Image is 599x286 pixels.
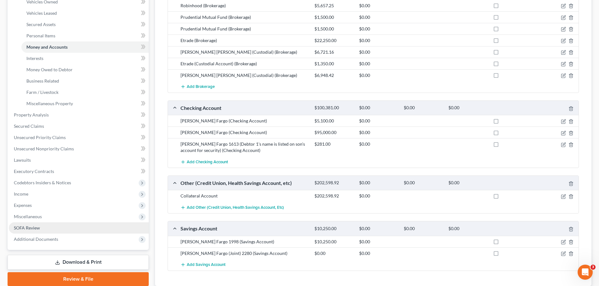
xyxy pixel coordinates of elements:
[356,118,401,124] div: $0.00
[26,78,59,84] span: Business Related
[356,3,401,9] div: $0.00
[311,118,356,124] div: $5,100.00
[21,98,149,109] a: Miscellaneous Property
[26,89,58,95] span: Farm / Livestock
[356,14,401,20] div: $0.00
[356,193,401,199] div: $0.00
[14,180,71,185] span: Codebtors Insiders & Notices
[445,180,490,186] div: $0.00
[177,61,311,67] div: Etrade (Custodial Account) (Brokerage)
[9,132,149,143] a: Unsecured Priority Claims
[14,236,58,242] span: Additional Documents
[187,84,215,89] span: Add Brokerage
[356,129,401,136] div: $0.00
[26,10,57,16] span: Vehicles Leased
[311,193,356,199] div: $202,598.92
[356,105,401,111] div: $0.00
[311,26,356,32] div: $1,500.00
[26,67,73,72] span: Money Owed to Debtor
[311,141,356,147] div: $281.00
[187,205,284,210] span: Add Other (Credit Union, Health Savings Account, etc)
[445,105,490,111] div: $0.00
[311,129,356,136] div: $95,000.00
[356,72,401,78] div: $0.00
[356,141,401,147] div: $0.00
[356,250,401,256] div: $0.00
[177,193,311,199] div: Collateral Account
[356,26,401,32] div: $0.00
[311,239,356,245] div: $10,250.00
[311,105,356,111] div: $100,381.00
[8,272,149,286] a: Review & File
[311,49,356,55] div: $6,721.16
[14,112,49,117] span: Property Analysis
[26,56,43,61] span: Interests
[177,26,311,32] div: Prudential Mutual Fund (Brokerage)
[26,44,68,50] span: Money and Accounts
[401,226,445,232] div: $0.00
[311,226,356,232] div: $10,250.00
[14,214,42,219] span: Miscellaneous
[177,72,311,78] div: [PERSON_NAME] [PERSON_NAME] (Custodial) (Brokerage)
[14,225,40,230] span: SOFA Review
[356,49,401,55] div: $0.00
[356,37,401,44] div: $0.00
[9,143,149,154] a: Unsecured Nonpriority Claims
[356,239,401,245] div: $0.00
[401,105,445,111] div: $0.00
[177,225,311,232] div: Savings Account
[591,265,596,270] span: 3
[9,222,149,234] a: SOFA Review
[401,180,445,186] div: $0.00
[311,37,356,44] div: $22,250.00
[8,255,149,270] a: Download & Print
[14,169,54,174] span: Executory Contracts
[21,87,149,98] a: Farm / Livestock
[177,239,311,245] div: [PERSON_NAME] Fargo 1998 (Savings Account)
[311,250,356,256] div: $0.00
[177,141,311,154] div: [PERSON_NAME] Fargo 1613 (Debtor 1's name is listed on son's account for security) (Checking Acco...
[14,135,66,140] span: Unsecured Priority Claims
[177,49,311,55] div: [PERSON_NAME] [PERSON_NAME] (Custodial) (Brokerage)
[26,101,73,106] span: Miscellaneous Property
[180,81,215,93] button: Add Brokerage
[21,30,149,41] a: Personal Items
[356,226,401,232] div: $0.00
[177,14,311,20] div: Prudential Mutual Fund (Brokerage)
[21,53,149,64] a: Interests
[9,121,149,132] a: Secured Claims
[311,180,356,186] div: $202,598.92
[9,109,149,121] a: Property Analysis
[445,226,490,232] div: $0.00
[21,41,149,53] a: Money and Accounts
[311,72,356,78] div: $6,948.42
[14,157,31,163] span: Lawsuits
[311,3,356,9] div: $5,657.25
[177,105,311,111] div: Checking Account
[14,123,44,129] span: Secured Claims
[311,14,356,20] div: $1,500.00
[578,265,593,280] iframe: Intercom live chat
[21,8,149,19] a: Vehicles Leased
[14,146,74,151] span: Unsecured Nonpriority Claims
[177,180,311,186] div: Other (Credit Union, Health Savings Account, etc)
[177,250,311,256] div: [PERSON_NAME] Fargo (Joint) 2280 (Savings Account)
[14,191,28,197] span: Income
[21,64,149,75] a: Money Owed to Debtor
[177,129,311,136] div: [PERSON_NAME] Fargo (Checking Account)
[180,202,284,213] button: Add Other (Credit Union, Health Savings Account, etc)
[356,180,401,186] div: $0.00
[14,202,32,208] span: Expenses
[177,118,311,124] div: [PERSON_NAME] Fargo (Checking Account)
[177,3,311,9] div: Robinhood (Brokerage)
[21,19,149,30] a: Secured Assets
[311,61,356,67] div: $1,350.00
[180,156,228,168] button: Add Checking Account
[21,75,149,87] a: Business Related
[26,33,55,38] span: Personal Items
[9,154,149,166] a: Lawsuits
[9,166,149,177] a: Executory Contracts
[26,22,56,27] span: Secured Assets
[177,37,311,44] div: Etrade (Brokerage)
[356,61,401,67] div: $0.00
